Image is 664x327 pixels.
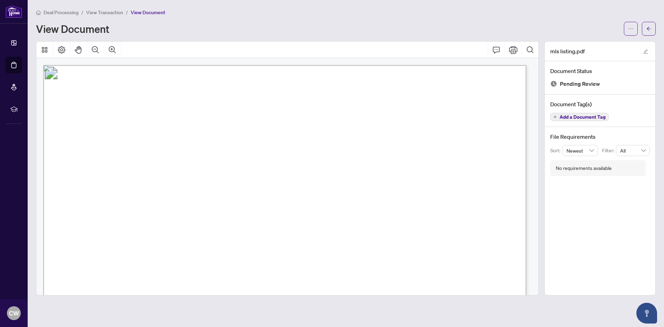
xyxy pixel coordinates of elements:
span: plus [553,115,557,119]
h4: Document Status [550,67,650,75]
h1: View Document [36,23,109,34]
img: Document Status [550,80,557,87]
span: All [620,145,646,156]
span: View Document [131,9,165,16]
span: arrow-left [646,26,651,31]
img: logo [6,5,22,18]
span: edit [643,49,648,54]
h4: Document Tag(s) [550,100,650,108]
p: Filter: [602,147,616,154]
span: Add a Document Tag [560,115,606,119]
span: ellipsis [628,26,633,31]
span: CW [9,308,19,318]
span: Pending Review [560,79,600,89]
li: / [81,8,83,16]
span: mls listing.pdf [550,47,585,55]
span: View Transaction [86,9,123,16]
h4: File Requirements [550,133,650,141]
button: Add a Document Tag [550,113,609,121]
span: Newest [566,145,594,156]
div: No requirements available [556,164,612,172]
span: home [36,10,41,15]
p: Sort: [550,147,562,154]
span: Deal Processing [44,9,79,16]
li: / [126,8,128,16]
button: Open asap [636,303,657,324]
